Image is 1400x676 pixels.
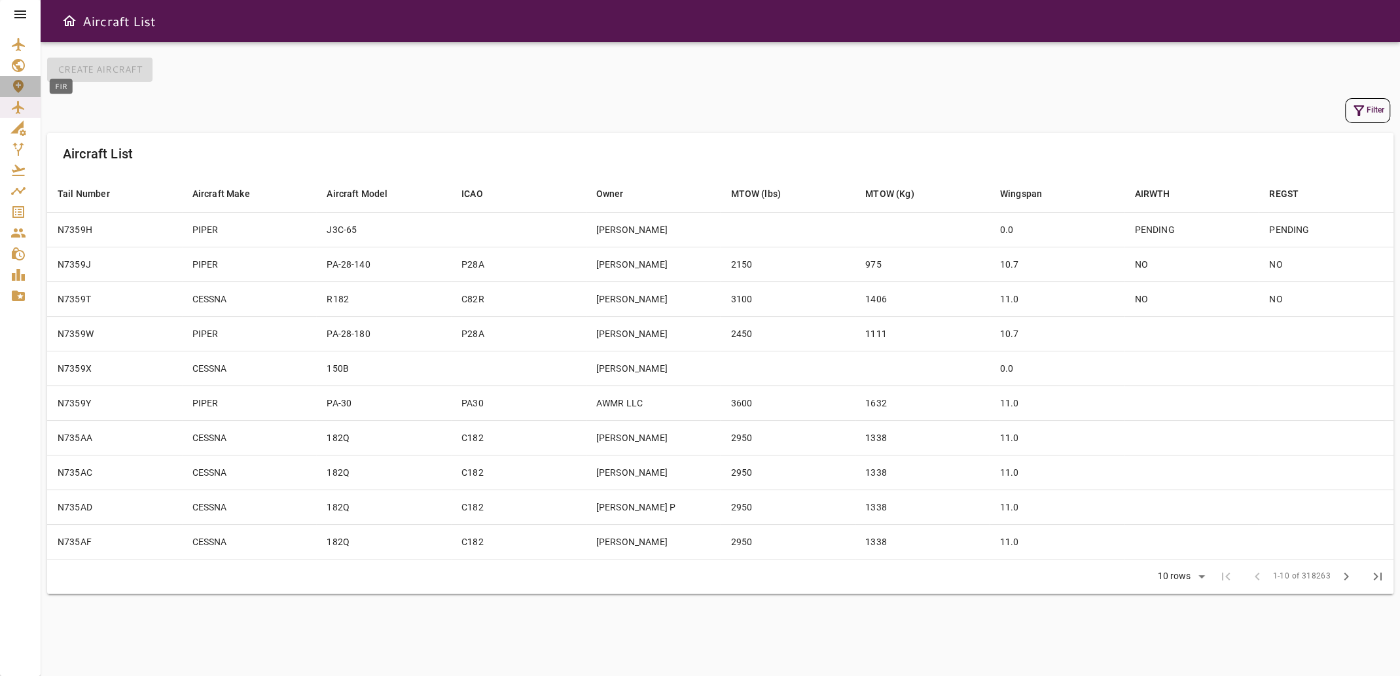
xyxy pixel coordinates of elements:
td: [PERSON_NAME] [586,420,721,455]
td: PENDING [1124,212,1259,247]
td: C82R [451,281,586,316]
td: N735AD [47,489,182,524]
td: 2950 [720,489,855,524]
td: 1338 [855,420,990,455]
td: CESSNA [182,489,317,524]
td: 2150 [720,247,855,281]
td: C182 [451,524,586,559]
td: 150B [316,351,451,385]
div: FIR [50,79,73,94]
td: 2950 [720,455,855,489]
div: MTOW (Kg) [865,186,914,202]
button: Open drawer [56,8,82,34]
div: ICAO [461,186,483,202]
td: CESSNA [182,351,317,385]
td: AWMR LLC [586,385,721,420]
td: [PERSON_NAME] [586,212,721,247]
span: Wingspan [1000,186,1059,202]
td: 11.0 [990,385,1124,420]
div: AIRWTH [1135,186,1170,202]
td: NO [1124,247,1259,281]
td: CESSNA [182,524,317,559]
td: C182 [451,420,586,455]
button: Filter [1345,98,1390,123]
span: First Page [1210,561,1241,592]
span: Next Page [1331,561,1362,592]
td: P28A [451,316,586,351]
td: NO [1124,281,1259,316]
td: 1338 [855,455,990,489]
td: [PERSON_NAME] [586,524,721,559]
span: chevron_right [1338,569,1354,584]
td: 182Q [316,420,451,455]
td: PENDING [1259,212,1393,247]
td: PA-30 [316,385,451,420]
span: REGST [1269,186,1316,202]
td: 3600 [720,385,855,420]
td: N7359H [47,212,182,247]
div: Aircraft Make [192,186,250,202]
td: 10.7 [990,247,1124,281]
div: Owner [596,186,624,202]
td: N7359J [47,247,182,281]
td: [PERSON_NAME] [586,316,721,351]
div: MTOW (lbs) [730,186,781,202]
td: 11.0 [990,524,1124,559]
td: 1111 [855,316,990,351]
td: PA-28-140 [316,247,451,281]
td: NO [1259,247,1393,281]
td: 1338 [855,524,990,559]
div: 10 rows [1154,571,1194,582]
span: MTOW (lbs) [730,186,798,202]
td: PIPER [182,316,317,351]
td: PIPER [182,212,317,247]
td: 975 [855,247,990,281]
td: N7359X [47,351,182,385]
td: 0.0 [990,351,1124,385]
td: NO [1259,281,1393,316]
span: AIRWTH [1135,186,1187,202]
span: 1-10 of 318263 [1272,570,1331,583]
div: Aircraft Model [327,186,387,202]
span: Tail Number [58,186,127,202]
td: N735AC [47,455,182,489]
td: N735AA [47,420,182,455]
div: 10 rows [1149,567,1210,586]
td: PA-28-180 [316,316,451,351]
span: Owner [596,186,641,202]
div: Tail Number [58,186,110,202]
td: R182 [316,281,451,316]
td: 11.0 [990,420,1124,455]
td: 11.0 [990,455,1124,489]
h6: Aircraft List [63,143,133,164]
td: [PERSON_NAME] [586,455,721,489]
td: PIPER [182,385,317,420]
td: 10.7 [990,316,1124,351]
td: 0.0 [990,212,1124,247]
span: last_page [1370,569,1386,584]
td: 182Q [316,524,451,559]
td: N7359W [47,316,182,351]
td: CESSNA [182,455,317,489]
td: 1338 [855,489,990,524]
td: C182 [451,455,586,489]
td: [PERSON_NAME] P [586,489,721,524]
td: [PERSON_NAME] [586,247,721,281]
td: N7359T [47,281,182,316]
td: PIPER [182,247,317,281]
td: C182 [451,489,586,524]
div: Wingspan [1000,186,1042,202]
td: 11.0 [990,489,1124,524]
td: 2450 [720,316,855,351]
td: 2950 [720,524,855,559]
td: CESSNA [182,420,317,455]
td: 11.0 [990,281,1124,316]
td: [PERSON_NAME] [586,351,721,385]
span: ICAO [461,186,500,202]
td: 182Q [316,489,451,524]
td: PA30 [451,385,586,420]
span: MTOW (Kg) [865,186,931,202]
td: J3C-65 [316,212,451,247]
td: 2950 [720,420,855,455]
span: Aircraft Make [192,186,267,202]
